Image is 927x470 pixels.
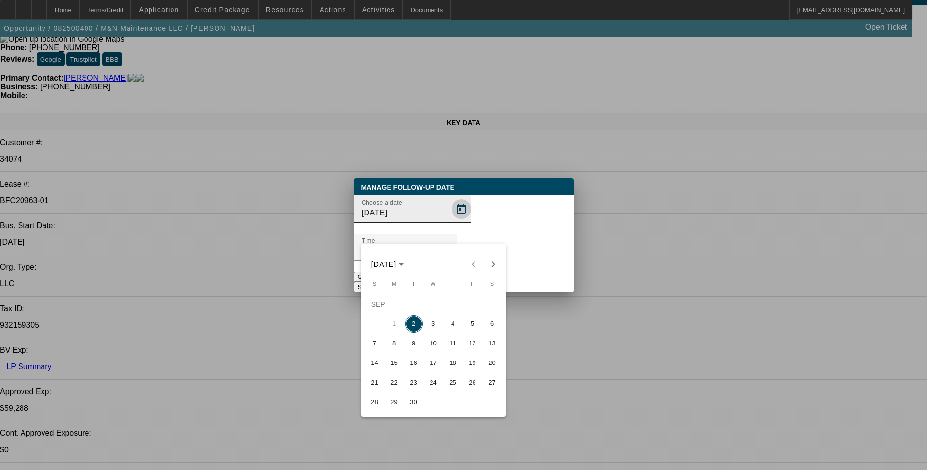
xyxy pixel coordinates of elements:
button: September 4, 2025 [443,314,463,334]
button: September 24, 2025 [424,373,443,392]
button: September 11, 2025 [443,334,463,353]
span: 17 [425,354,442,372]
button: September 1, 2025 [385,314,404,334]
span: 8 [386,335,403,352]
button: September 9, 2025 [404,334,424,353]
button: September 23, 2025 [404,373,424,392]
span: T [412,281,415,287]
span: 5 [464,315,481,333]
button: September 15, 2025 [385,353,404,373]
button: September 14, 2025 [365,353,385,373]
span: 21 [366,374,384,391]
button: Choose month and year [367,256,408,273]
span: S [373,281,376,287]
span: 22 [386,374,403,391]
span: 24 [425,374,442,391]
span: 30 [405,393,423,411]
span: 7 [366,335,384,352]
span: 16 [405,354,423,372]
span: 11 [444,335,462,352]
button: September 2, 2025 [404,314,424,334]
span: [DATE] [371,260,397,268]
button: September 16, 2025 [404,353,424,373]
button: September 7, 2025 [365,334,385,353]
button: September 19, 2025 [463,353,482,373]
button: September 8, 2025 [385,334,404,353]
span: 19 [464,354,481,372]
span: 2 [405,315,423,333]
button: September 26, 2025 [463,373,482,392]
span: S [490,281,494,287]
span: 25 [444,374,462,391]
button: September 17, 2025 [424,353,443,373]
span: 12 [464,335,481,352]
span: 29 [386,393,403,411]
button: September 21, 2025 [365,373,385,392]
span: F [471,281,474,287]
span: 14 [366,354,384,372]
button: September 10, 2025 [424,334,443,353]
span: 18 [444,354,462,372]
span: T [451,281,454,287]
span: 26 [464,374,481,391]
span: W [431,281,435,287]
span: M [392,281,396,287]
button: Next month [483,255,503,274]
span: 10 [425,335,442,352]
span: 28 [366,393,384,411]
button: September 6, 2025 [482,314,502,334]
span: 13 [483,335,501,352]
td: SEP [365,295,502,314]
button: September 30, 2025 [404,392,424,412]
span: 3 [425,315,442,333]
button: September 3, 2025 [424,314,443,334]
button: September 18, 2025 [443,353,463,373]
span: 23 [405,374,423,391]
button: September 25, 2025 [443,373,463,392]
button: September 20, 2025 [482,353,502,373]
span: 15 [386,354,403,372]
button: September 28, 2025 [365,392,385,412]
button: September 13, 2025 [482,334,502,353]
span: 1 [386,315,403,333]
button: September 5, 2025 [463,314,482,334]
button: September 27, 2025 [482,373,502,392]
span: 6 [483,315,501,333]
button: September 22, 2025 [385,373,404,392]
button: September 12, 2025 [463,334,482,353]
span: 27 [483,374,501,391]
span: 4 [444,315,462,333]
button: September 29, 2025 [385,392,404,412]
span: 9 [405,335,423,352]
span: 20 [483,354,501,372]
